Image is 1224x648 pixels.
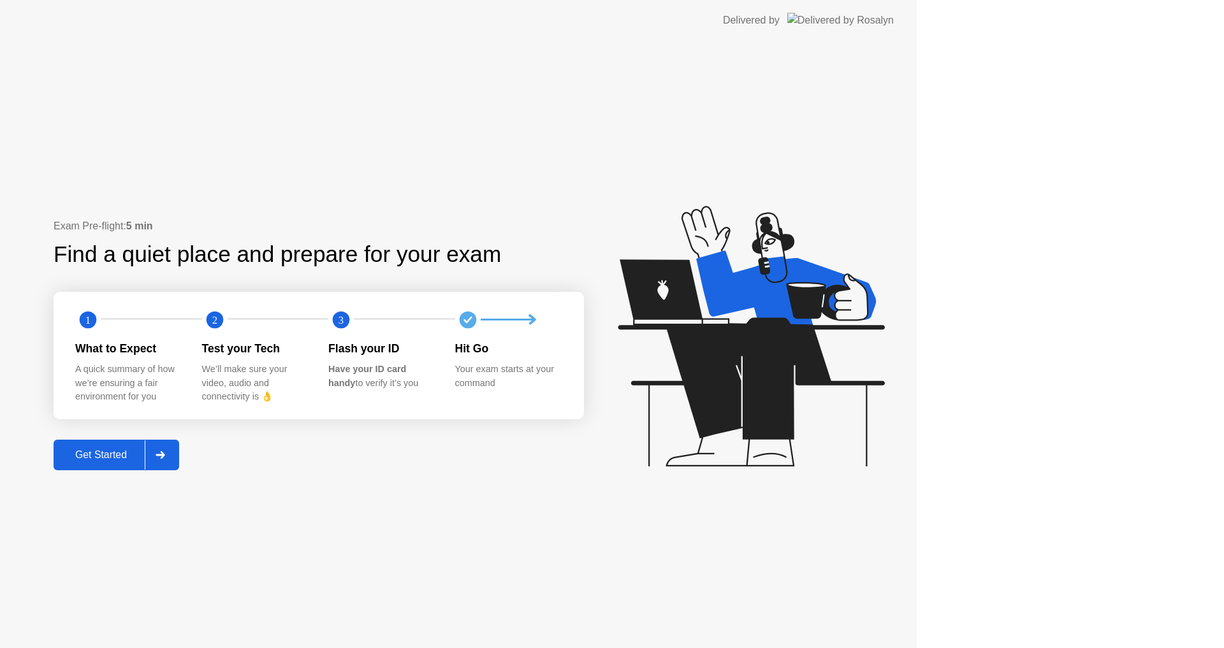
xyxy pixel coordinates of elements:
div: Find a quiet place and prepare for your exam [54,238,503,271]
text: 2 [212,313,217,326]
text: 3 [339,313,344,326]
div: to verify it’s you [328,363,435,390]
div: Delivered by [723,13,780,28]
img: Delivered by Rosalyn [787,13,894,27]
div: A quick summary of how we’re ensuring a fair environment for you [75,363,182,404]
div: Test your Tech [202,340,309,357]
div: Get Started [57,449,145,461]
button: Get Started [54,440,179,470]
b: 5 min [126,220,153,231]
div: Hit Go [455,340,562,357]
div: Your exam starts at your command [455,363,562,390]
text: 1 [85,313,91,326]
div: Exam Pre-flight: [54,219,584,234]
div: What to Expect [75,340,182,357]
div: We’ll make sure your video, audio and connectivity is 👌 [202,363,309,404]
div: Flash your ID [328,340,435,357]
b: Have your ID card handy [328,364,406,388]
